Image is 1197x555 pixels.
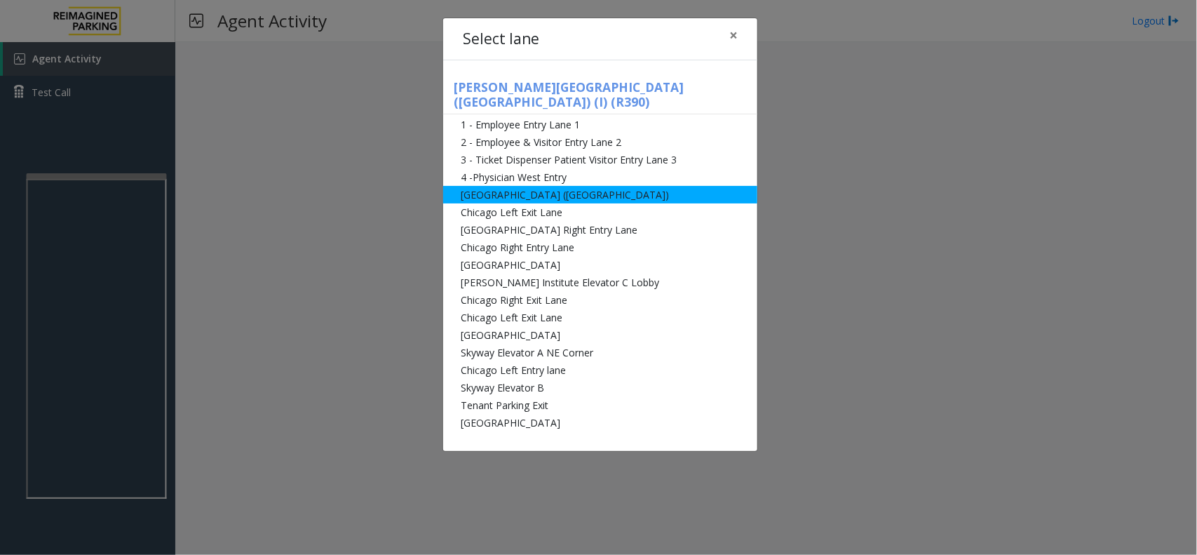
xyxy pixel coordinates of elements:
li: [PERSON_NAME] Institute Elevator C Lobby [443,274,757,291]
h4: Select lane [463,28,539,51]
li: Chicago Left Exit Lane [443,309,757,326]
li: [GEOGRAPHIC_DATA] [443,326,757,344]
li: Skyway Elevator B [443,379,757,396]
li: Chicago Left Exit Lane [443,203,757,221]
li: 1 - Employee Entry Lane 1 [443,116,757,133]
li: 4 -Physician West Entry [443,168,757,186]
button: Close [719,18,748,53]
li: [GEOGRAPHIC_DATA] Right Entry Lane [443,221,757,239]
li: Chicago Right Exit Lane [443,291,757,309]
li: 3 - Ticket Dispenser Patient Visitor Entry Lane 3 [443,151,757,168]
li: Chicago Right Entry Lane [443,239,757,256]
li: [GEOGRAPHIC_DATA] ([GEOGRAPHIC_DATA]) [443,186,757,203]
li: [GEOGRAPHIC_DATA] [443,414,757,432]
h5: [PERSON_NAME][GEOGRAPHIC_DATA] ([GEOGRAPHIC_DATA]) (I) (R390) [443,80,757,114]
li: Skyway Elevator A NE Corner [443,344,757,361]
li: 2 - Employee & Visitor Entry Lane 2 [443,133,757,151]
li: Chicago Left Entry lane [443,361,757,379]
li: Tenant Parking Exit [443,396,757,414]
li: [GEOGRAPHIC_DATA] [443,256,757,274]
span: × [729,25,738,45]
